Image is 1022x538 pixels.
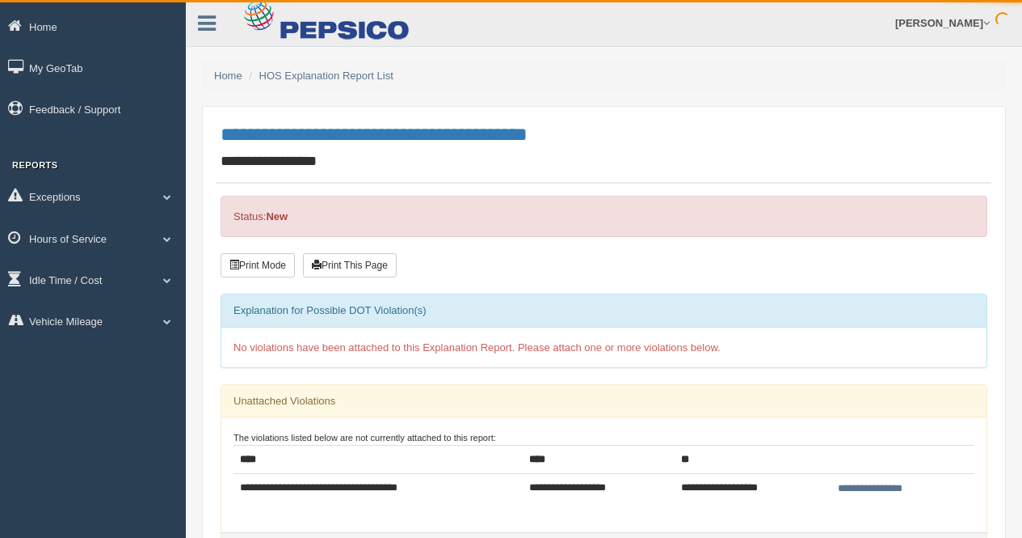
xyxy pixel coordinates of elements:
button: Print Mode [221,253,295,277]
div: Unattached Violations [221,385,986,417]
button: Print This Page [303,253,397,277]
small: The violations listed below are not currently attached to this report: [233,433,496,443]
strong: New [266,210,288,222]
a: HOS Explanation Report List [259,70,393,82]
div: Status: [221,196,987,237]
span: No violations have been attached to this Explanation Report. Please attach one or more violations... [233,341,721,354]
a: Home [214,70,242,82]
div: Explanation for Possible DOT Violation(s) [221,294,986,327]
